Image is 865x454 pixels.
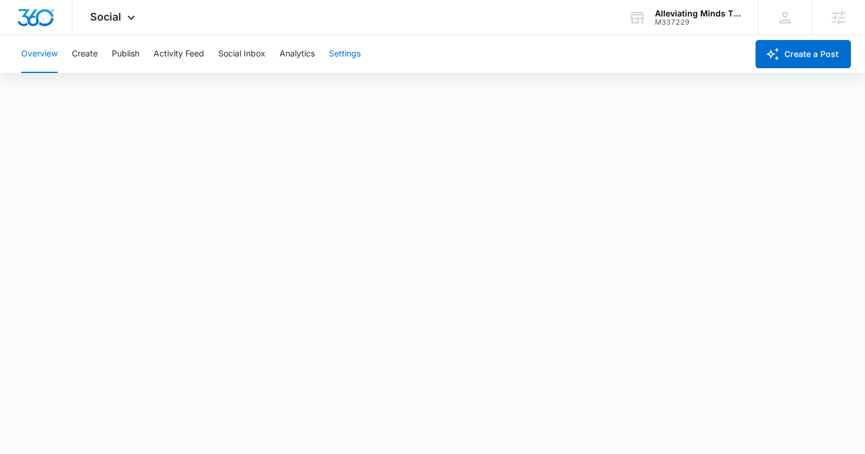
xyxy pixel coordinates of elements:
button: Activity Feed [154,35,204,73]
button: Publish [112,35,139,73]
div: account name [655,9,741,18]
button: Social Inbox [218,35,265,73]
button: Analytics [280,35,315,73]
button: Overview [21,35,58,73]
div: account id [655,18,741,26]
button: Create [72,35,98,73]
button: Create a Post [756,40,851,68]
span: Social [90,11,121,23]
button: Settings [329,35,361,73]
